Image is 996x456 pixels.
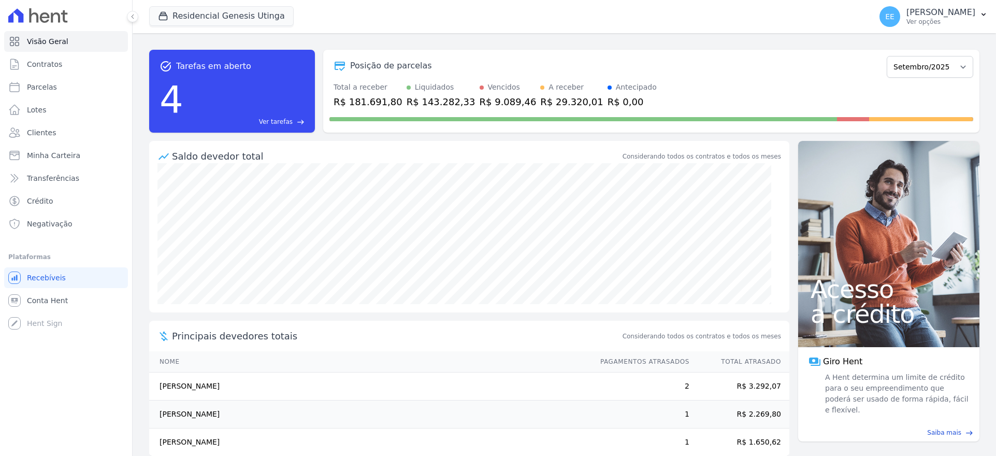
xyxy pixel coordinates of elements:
[811,302,967,326] span: a crédito
[590,373,690,401] td: 2
[4,267,128,288] a: Recebíveis
[27,273,66,283] span: Recebíveis
[623,332,781,341] span: Considerando todos os contratos e todos os meses
[27,82,57,92] span: Parcelas
[4,191,128,211] a: Crédito
[690,401,789,429] td: R$ 2.269,80
[590,401,690,429] td: 1
[8,251,124,263] div: Plataformas
[540,95,603,109] div: R$ 29.320,01
[160,60,172,73] span: task_alt
[407,95,475,109] div: R$ 143.282,33
[415,82,454,93] div: Liquidados
[4,77,128,97] a: Parcelas
[176,60,251,73] span: Tarefas em aberto
[297,118,305,126] span: east
[27,173,79,183] span: Transferências
[27,150,80,161] span: Minha Carteira
[149,401,590,429] td: [PERSON_NAME]
[27,36,68,47] span: Visão Geral
[885,13,894,20] span: EE
[480,95,537,109] div: R$ 9.089,46
[149,351,590,373] th: Nome
[27,105,47,115] span: Lotes
[4,122,128,143] a: Clientes
[334,95,402,109] div: R$ 181.691,80
[690,373,789,401] td: R$ 3.292,07
[608,95,657,109] div: R$ 0,00
[811,277,967,302] span: Acesso
[149,6,294,26] button: Residencial Genesis Utinga
[823,372,969,416] span: A Hent determina um limite de crédito para o seu empreendimento que poderá ser usado de forma ráp...
[27,127,56,138] span: Clientes
[823,355,862,368] span: Giro Hent
[4,290,128,311] a: Conta Hent
[4,168,128,189] a: Transferências
[965,429,973,437] span: east
[488,82,520,93] div: Vencidos
[871,2,996,31] button: EE [PERSON_NAME] Ver opções
[160,73,183,126] div: 4
[4,213,128,234] a: Negativação
[350,60,432,72] div: Posição de parcelas
[27,59,62,69] span: Contratos
[690,351,789,373] th: Total Atrasado
[4,99,128,120] a: Lotes
[334,82,402,93] div: Total a receber
[906,7,975,18] p: [PERSON_NAME]
[4,145,128,166] a: Minha Carteira
[4,54,128,75] a: Contratos
[616,82,657,93] div: Antecipado
[804,428,973,437] a: Saiba mais east
[906,18,975,26] p: Ver opções
[172,149,620,163] div: Saldo devedor total
[27,219,73,229] span: Negativação
[149,373,590,401] td: [PERSON_NAME]
[172,329,620,343] span: Principais devedores totais
[27,295,68,306] span: Conta Hent
[548,82,584,93] div: A receber
[259,117,293,126] span: Ver tarefas
[4,31,128,52] a: Visão Geral
[590,351,690,373] th: Pagamentos Atrasados
[927,428,961,437] span: Saiba mais
[623,152,781,161] div: Considerando todos os contratos e todos os meses
[187,117,305,126] a: Ver tarefas east
[27,196,53,206] span: Crédito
